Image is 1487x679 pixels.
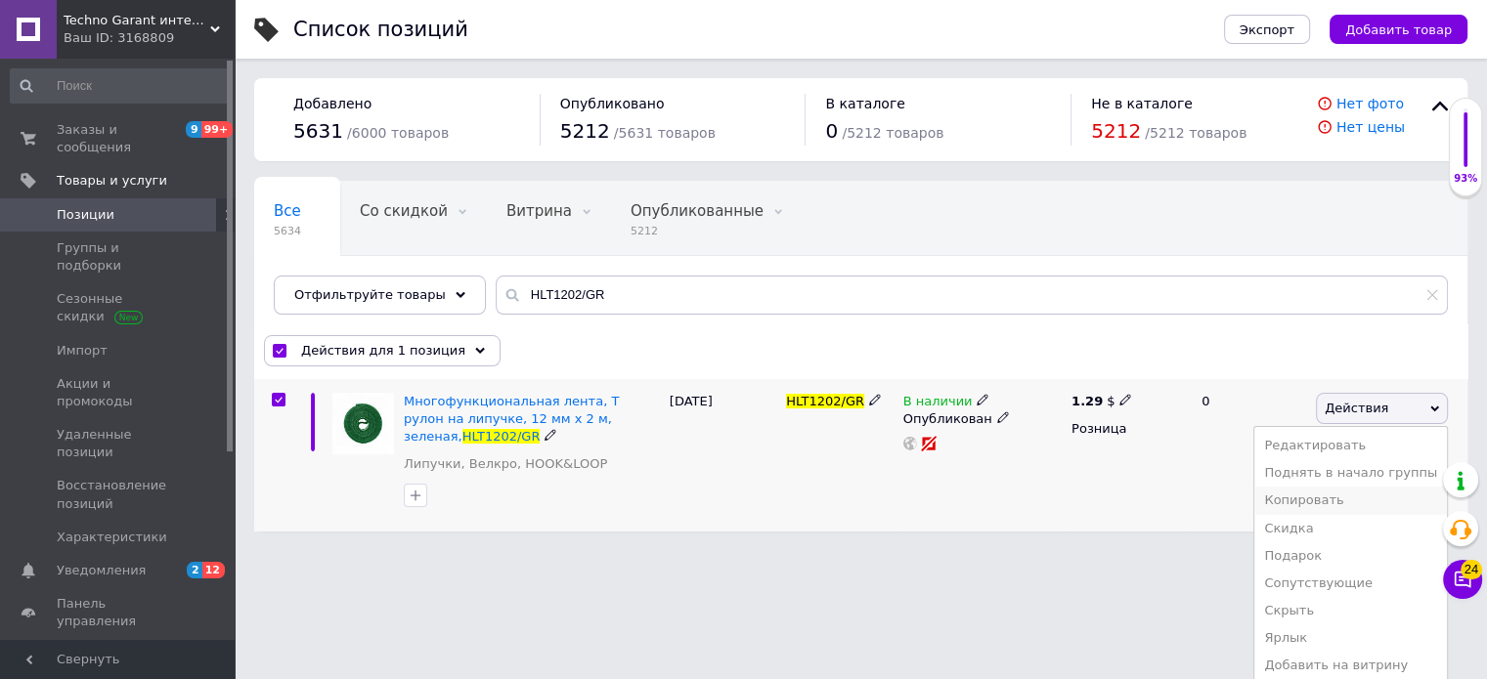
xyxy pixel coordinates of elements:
button: Экспорт [1224,15,1310,44]
span: Группы и подборки [57,239,181,275]
b: 1.29 [1072,394,1103,408]
span: Все [274,202,301,220]
span: / 6000 товаров [347,125,449,141]
span: Не в каталоге [1091,96,1193,111]
button: Добавить товар [1330,15,1467,44]
span: Добавить товар [1345,22,1452,37]
div: 0 [1190,378,1311,531]
span: Позиции [57,206,114,224]
span: Добавлено [293,96,372,111]
li: Копировать [1254,487,1447,514]
span: / 5631 товаров [614,125,716,141]
a: Липучки, Велкро, HOOK&LOOP [404,455,607,473]
span: 0 [825,119,838,143]
span: 24 [1461,560,1482,579]
span: Techno Garant интернет-магазин запчастей, товаров для сада и огорода [64,12,210,29]
span: В наличии [903,394,973,414]
a: Нет цены [1336,119,1405,135]
span: / 5212 товаров [842,125,943,141]
span: Со скидкой [360,202,448,220]
span: 5212 [631,224,764,238]
li: Подарок [1254,542,1447,570]
div: 93% [1450,172,1481,186]
span: HLT1202/GR [462,429,541,444]
div: Опубликован [903,410,1062,428]
li: Сопутствующие [1254,570,1447,597]
div: Ваш ID: 3168809 [64,29,235,47]
span: Восстановление позиций [57,477,181,512]
span: 5212 [1091,119,1141,143]
span: Импорт [57,342,108,360]
span: 5631 [293,119,343,143]
span: Действия для 1 позиция [301,342,465,360]
span: Акции и промокоды [57,375,181,410]
span: В каталоге [825,96,904,111]
img: Многофункциональная лента, Т рулон на липучке, 12 мм х 2 м, зеленая, HLT1202/GR [332,393,394,454]
span: / 5212 товаров [1145,125,1246,141]
span: 2 [187,562,202,578]
span: Скрытые [274,276,343,294]
span: Опубликовано [560,96,665,111]
a: Нет фото [1336,96,1404,111]
span: 12 [202,562,225,578]
li: Редактировать [1254,432,1447,459]
div: [DATE] [665,378,781,531]
span: Сезонные скидки [57,290,181,325]
span: 5634 [274,224,301,238]
li: Ярлык [1254,624,1447,652]
div: Розница [1072,420,1185,438]
span: Витрина [506,202,572,220]
li: Добавить на витрину [1254,652,1447,679]
span: 9 [186,121,201,138]
span: Удаленные позиции [57,426,181,461]
li: Скрыть [1254,597,1447,624]
span: Панель управления [57,595,181,630]
a: Многофункциональная лента, Т рулон на липучке, 12 мм х 2 м, зеленая,HLT1202/GR [404,394,619,444]
div: Список позиций [293,20,468,40]
span: Товары и услуги [57,172,167,190]
span: Многофункциональная лента, Т рулон на липучке, 12 мм х 2 м, зеленая, [404,394,619,444]
span: Заказы и сообщения [57,121,181,156]
span: Экспорт [1240,22,1294,37]
span: Характеристики [57,529,167,546]
input: Поиск [10,68,231,104]
span: Отфильтруйте товары [294,287,446,302]
li: Поднять в начало группы [1254,459,1447,487]
li: Скидка [1254,515,1447,542]
span: HLT1202/GR [786,394,864,408]
span: Уведомления [57,562,146,579]
input: Поиск по названию позиции, артикулу и поисковым запросам [496,276,1448,315]
span: Действия [1325,401,1388,415]
span: 5212 [560,119,610,143]
span: 99+ [201,121,234,138]
div: $ [1072,393,1133,410]
span: Опубликованные [631,202,764,220]
button: Чат с покупателем24 [1443,560,1482,599]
